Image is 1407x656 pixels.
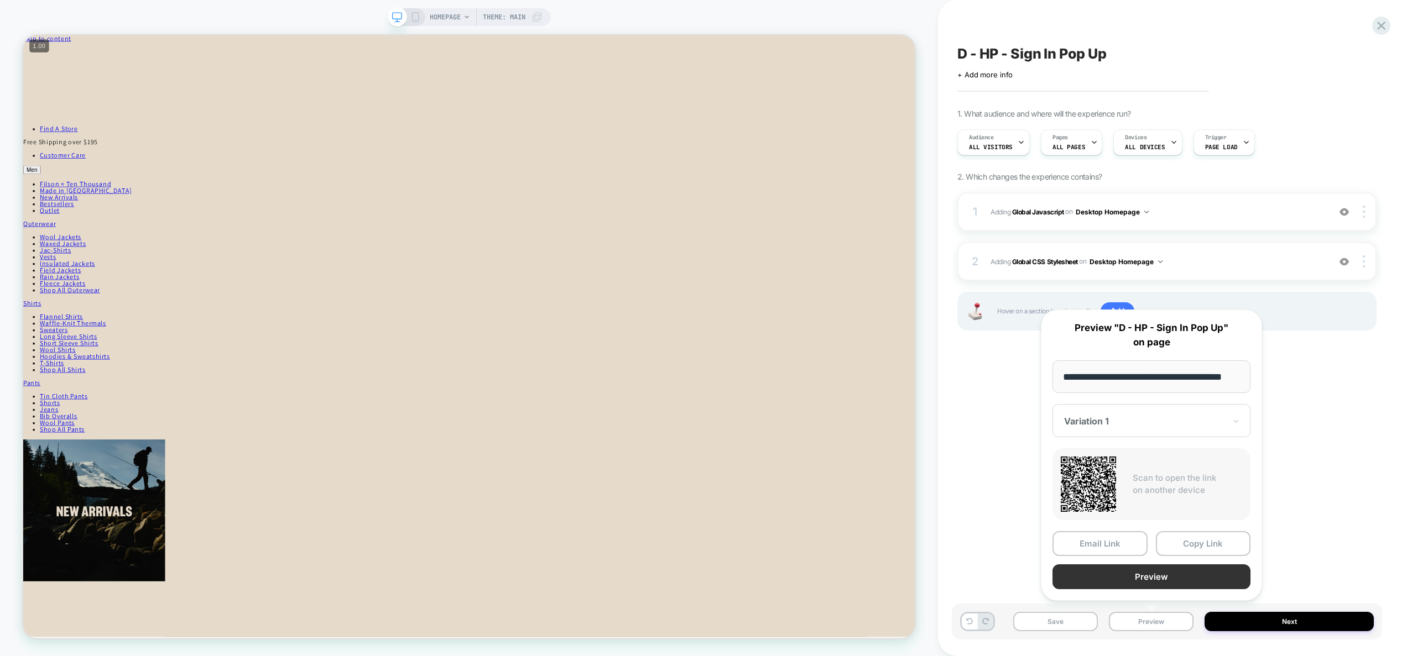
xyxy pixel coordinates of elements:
[991,205,1324,219] span: Adding
[22,431,55,443] a: T-Shirts
[1133,472,1242,497] p: Scan to open the link on another device
[997,302,1364,320] span: Hover on a section in order to edit or
[483,8,525,26] span: Theme: MAIN
[1340,207,1349,217] img: crossed eye
[1205,612,1374,631] button: Next
[22,210,74,222] a: New Arrivals
[1052,143,1085,151] span: ALL PAGES
[22,422,116,434] a: Hoodies & Sweatshirts
[970,251,981,271] div: 2
[957,172,1102,181] span: 2. Which changes the experience contains?
[430,8,461,26] span: HOMEPAGE
[22,475,86,487] a: Tin Cloth Pants
[1079,255,1086,267] span: on
[1090,255,1163,269] button: Desktop Homepage
[22,484,49,496] a: Shorts
[22,298,96,310] a: Insulated Jackets
[1012,257,1078,265] b: Global CSS Stylesheet
[22,334,102,345] a: Shop All Outerwear
[1205,134,1227,141] span: Trigger
[957,45,1106,62] span: D - HP - Sign In Pop Up
[22,272,84,284] a: Waxed Jackets
[22,201,145,213] a: Made in [GEOGRAPHIC_DATA]
[22,519,82,531] a: Shop All Pants
[22,440,83,452] a: Shop All Shirts
[1363,206,1365,218] img: close
[22,192,117,204] a: Filson × Ten Thousand
[969,134,994,141] span: Audience
[1052,531,1148,556] button: Email Link
[22,228,49,239] a: Outlet
[22,369,80,381] a: Flannel Shirts
[22,325,83,337] a: Fleece Jackets
[1340,257,1349,266] img: crossed eye
[1052,321,1250,349] p: Preview "D - HP - Sign In Pop Up" on page
[1125,143,1165,151] span: ALL DEVICES
[1158,260,1163,263] img: down arrow
[1065,206,1072,218] span: on
[22,387,60,398] a: Sweaters
[1156,531,1251,556] button: Copy Link
[991,255,1324,269] span: Adding
[22,405,100,416] a: Short Sleeve Shirts
[957,109,1130,118] span: 1. What audience and where will the experience run?
[957,70,1013,79] span: + Add more info
[22,307,77,319] a: Field Jackets
[22,378,111,390] a: Waffle-Knit Thermals
[1109,612,1194,631] button: Preview
[22,493,47,505] a: Jeans
[22,396,98,407] a: Long Sleeve Shirts
[1125,134,1147,141] span: Devices
[1144,211,1149,213] img: down arrow
[1013,612,1098,631] button: Save
[22,263,78,275] a: Wool Jackets
[970,202,981,222] div: 1
[1205,143,1238,151] span: Page Load
[22,219,68,230] a: Bestsellers
[969,143,1013,151] span: All Visitors
[22,119,73,130] a: Find A Store
[1012,207,1064,216] b: Global Javascript
[22,290,44,301] a: Vests
[1076,205,1149,219] button: Desktop Homepage
[1052,134,1068,141] span: Pages
[22,154,83,166] a: Customer Care
[22,511,69,522] a: Wool Pants
[22,502,72,513] a: Bib Overalls
[1363,255,1365,267] img: close
[22,413,70,425] a: Wool Shirts
[22,316,75,328] a: Rain Jackets
[22,281,64,292] a: Jac-Shirts
[964,303,986,320] img: Joystick
[1052,564,1250,589] button: Preview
